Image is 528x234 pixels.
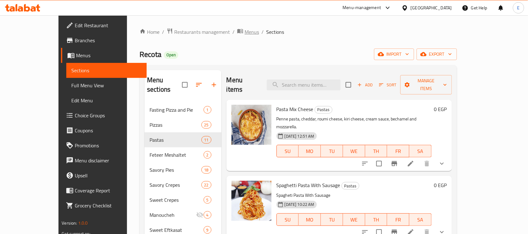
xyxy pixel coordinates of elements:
[374,48,414,60] button: import
[321,145,343,157] button: TU
[66,93,147,108] a: Edit Menu
[66,63,147,78] a: Sections
[150,211,196,219] div: Manoucheh
[299,213,321,226] button: MO
[373,157,386,170] span: Select to update
[71,97,142,104] span: Edit Menu
[409,213,432,226] button: SA
[162,28,164,36] li: /
[150,136,201,144] span: Pastas
[387,145,409,157] button: FR
[277,115,432,131] p: Penne pasta, cheddar, roumi cheese, kiri cheese, cream sauce, bechamel and mozzarella.
[315,106,332,113] span: Pastas
[204,106,211,114] div: items
[61,48,147,63] a: Menus
[342,182,359,190] div: Pastas
[140,28,457,36] nav: breadcrumb
[204,212,211,218] span: 4
[277,145,299,157] button: SU
[379,50,409,58] span: import
[75,172,142,179] span: Upsell
[145,207,221,222] div: Manoucheh4
[75,202,142,209] span: Grocery Checklist
[409,145,432,157] button: SA
[167,28,230,36] a: Restaurants management
[282,133,317,139] span: [DATE] 12:51 AM
[75,37,142,44] span: Branches
[75,157,142,164] span: Menu disclaimer
[434,156,449,171] button: show more
[204,107,211,113] span: 1
[75,22,142,29] span: Edit Restaurant
[140,28,160,36] a: Home
[368,215,385,224] span: TH
[145,192,221,207] div: Sweet Crepes5
[365,145,388,157] button: TH
[400,75,452,94] button: Manage items
[226,75,259,94] h2: Menu items
[277,191,432,199] p: Spagheti Pasta With Sausage
[343,4,381,12] div: Menu-management
[145,132,221,147] div: Pastas11
[196,211,204,219] svg: Inactive section
[150,196,203,204] span: Sweet Crepes
[277,104,313,114] span: Pasta Mix Cheese
[75,142,142,149] span: Promotions
[232,28,235,36] li: /
[178,78,191,91] span: Select all sections
[201,121,211,129] div: items
[379,81,396,89] span: Sort
[438,160,446,167] svg: Show Choices
[407,160,414,167] a: Edit menu item
[201,181,211,189] div: items
[61,138,147,153] a: Promotions
[323,215,341,224] span: TU
[147,75,182,94] h2: Menu sections
[145,162,221,177] div: Savory Pies18
[150,166,201,174] span: Savory Pies
[204,211,211,219] div: items
[204,227,211,233] span: 9
[390,147,407,156] span: FR
[145,102,221,117] div: Fasting Pizza and Pie1
[204,151,211,159] div: items
[417,48,457,60] button: export
[204,152,211,158] span: 2
[202,137,211,143] span: 11
[261,28,264,36] li: /
[150,226,203,234] span: Sweet Eftkasat
[358,156,373,171] button: sort-choices
[231,105,272,145] img: Pasta Mix Cheese
[140,47,161,61] span: Recota
[61,153,147,168] a: Menu disclaimer
[75,127,142,134] span: Coupons
[231,181,272,221] img: Spaghetti Pasta With Sausage
[61,168,147,183] a: Upsell
[150,106,203,114] div: Fasting Pizza and Pie
[75,187,142,194] span: Coverage Report
[71,82,142,89] span: Full Menu View
[279,215,297,224] span: SU
[315,106,333,114] div: Pastas
[61,183,147,198] a: Coverage Report
[357,81,373,89] span: Add
[434,181,447,190] h6: 0 EGP
[267,79,341,90] input: search
[411,4,452,11] div: [GEOGRAPHIC_DATA]
[150,181,201,189] span: Savory Crepes
[301,147,318,156] span: MO
[76,52,142,59] span: Menus
[323,147,341,156] span: TU
[150,151,203,159] span: Feteer Meshaltet
[342,78,355,91] span: Select section
[202,167,211,173] span: 18
[375,80,400,90] span: Sort items
[245,28,259,36] span: Menus
[387,213,409,226] button: FR
[282,201,317,207] span: [DATE] 10:22 AM
[164,52,178,58] span: Open
[434,105,447,114] h6: 0 EGP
